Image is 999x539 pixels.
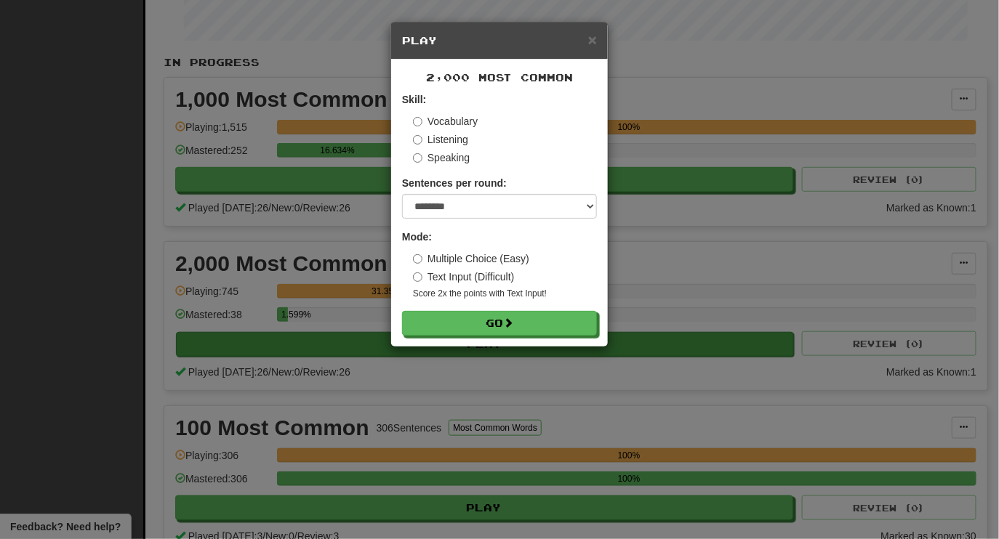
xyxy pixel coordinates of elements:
span: × [588,31,597,48]
label: Sentences per round: [402,176,507,190]
label: Text Input (Difficult) [413,269,515,284]
input: Vocabulary [413,117,422,126]
label: Multiple Choice (Easy) [413,251,529,266]
label: Vocabulary [413,114,478,129]
input: Text Input (Difficult) [413,272,422,282]
button: Close [588,32,597,47]
label: Speaking [413,150,470,165]
input: Listening [413,135,422,145]
input: Speaking [413,153,422,163]
strong: Skill: [402,94,426,105]
button: Go [402,311,597,336]
h5: Play [402,33,597,48]
label: Listening [413,132,468,147]
span: 2,000 Most Common [426,71,573,84]
input: Multiple Choice (Easy) [413,254,422,264]
small: Score 2x the points with Text Input ! [413,288,597,300]
strong: Mode: [402,231,432,243]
